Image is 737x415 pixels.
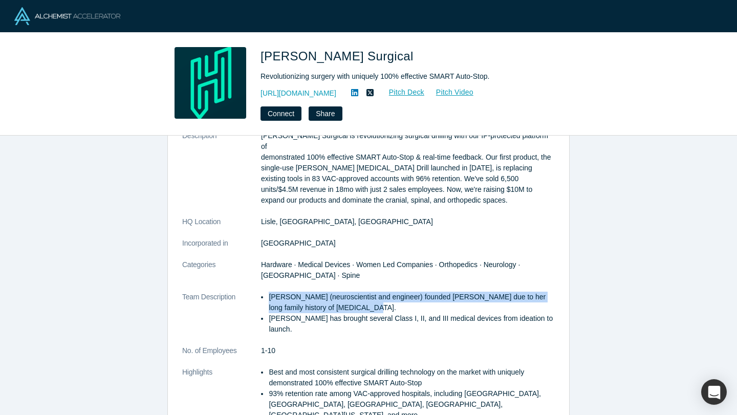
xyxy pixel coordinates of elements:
[378,86,425,98] a: Pitch Deck
[269,367,555,388] li: Best and most consistent surgical drilling technology on the market with uniquely demonstrated 10...
[261,106,301,121] button: Connect
[269,292,555,313] li: [PERSON_NAME] (neuroscientist and engineer) founded [PERSON_NAME] due to her long family history ...
[261,49,417,63] span: [PERSON_NAME] Surgical
[182,130,261,216] dt: Description
[175,47,246,119] img: Hubly Surgical's Logo
[309,106,342,121] button: Share
[261,130,555,206] p: [PERSON_NAME] Surgical is revolutionizing surgical drilling with our IP-protected platform of dem...
[182,259,261,292] dt: Categories
[182,216,261,238] dt: HQ Location
[182,292,261,345] dt: Team Description
[14,7,120,25] img: Alchemist Logo
[261,71,547,82] div: Revolutionizing surgery with uniquely 100% effective SMART Auto-Stop.
[425,86,474,98] a: Pitch Video
[182,238,261,259] dt: Incorporated in
[261,88,336,99] a: [URL][DOMAIN_NAME]
[269,313,555,335] li: [PERSON_NAME] has brought several Class I, II, and III medical devices from ideation to launch.
[261,260,520,279] span: Hardware · Medical Devices · Women Led Companies · Orthopedics · Neurology · [GEOGRAPHIC_DATA] · ...
[261,238,555,249] dd: [GEOGRAPHIC_DATA]
[182,345,261,367] dt: No. of Employees
[261,216,555,227] dd: Lisle, [GEOGRAPHIC_DATA], [GEOGRAPHIC_DATA]
[261,345,555,356] dd: 1-10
